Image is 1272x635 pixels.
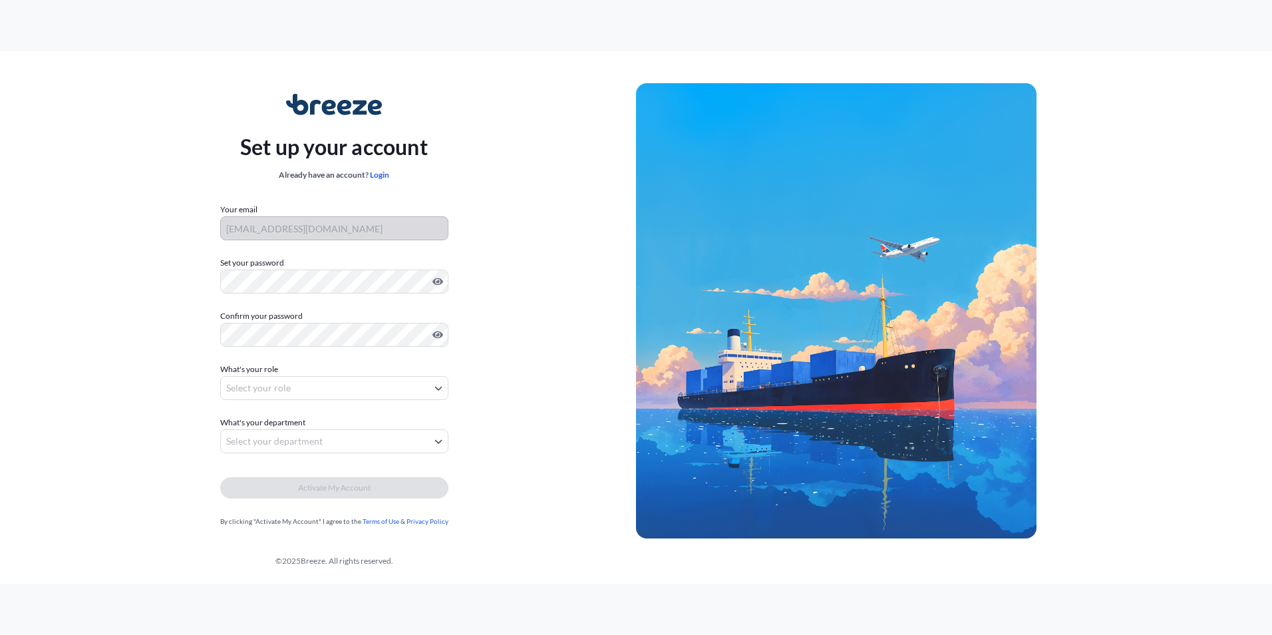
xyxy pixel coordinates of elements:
span: Activate My Account [298,481,371,495]
label: Your email [220,203,257,216]
button: Select your department [220,429,448,453]
img: Ship illustration [636,83,1036,538]
button: Select your role [220,376,448,400]
a: Privacy Policy [406,517,448,525]
img: Breeze [286,94,383,115]
span: What's your role [220,363,278,376]
input: Your email address [220,216,448,240]
p: Set up your account [240,131,428,163]
span: What's your department [220,416,305,429]
button: Activate My Account [220,477,448,499]
button: Show password [432,329,443,340]
label: Set your password [220,256,448,270]
label: Confirm your password [220,310,448,323]
button: Show password [432,276,443,287]
span: Select your role [226,381,291,395]
div: © 2025 Breeze. All rights reserved. [32,554,636,568]
a: Terms of Use [363,517,399,525]
div: By clicking "Activate My Account" I agree to the & [220,515,448,528]
div: Already have an account? [240,168,428,182]
a: Login [370,170,389,180]
span: Select your department [226,435,323,448]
